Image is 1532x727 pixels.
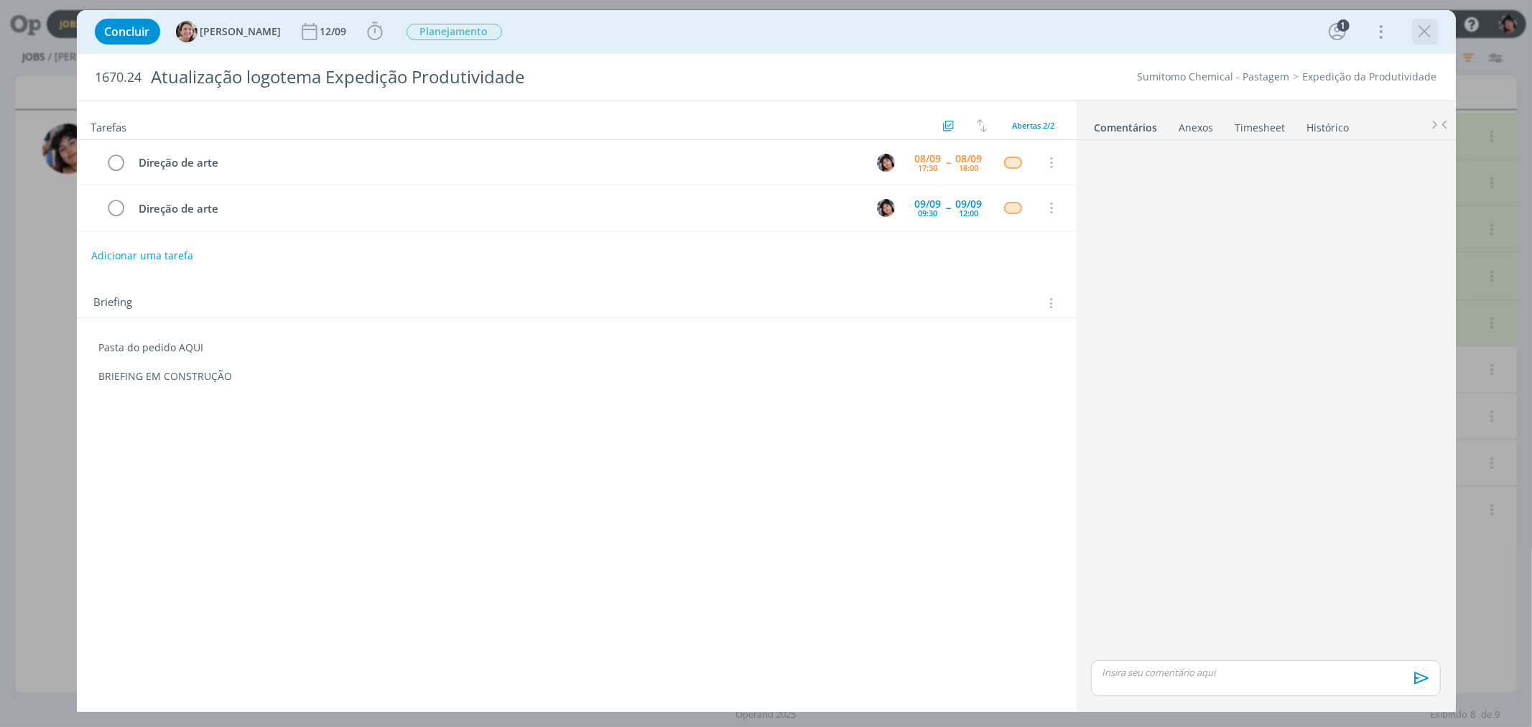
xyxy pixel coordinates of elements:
button: E [876,197,897,218]
span: Tarefas [91,117,127,134]
button: Adicionar uma tarefa [90,243,194,269]
a: Histórico [1306,114,1350,135]
img: E [877,154,895,172]
a: Timesheet [1235,114,1286,135]
span: -- [947,203,951,213]
div: 09:30 [919,209,938,217]
button: E [876,152,897,173]
p: BRIEFING EM CONSTRUÇÃO [99,369,1054,384]
p: Pasta do pedido AQUI [99,341,1054,355]
button: 1 [1326,20,1349,43]
div: Anexos [1179,121,1214,135]
img: E [877,199,895,217]
span: Briefing [94,294,133,312]
div: dialog [77,10,1456,712]
img: arrow-down-up.svg [977,119,987,132]
div: 12/09 [320,27,350,37]
div: 12:00 [960,209,979,217]
div: 08/09 [915,154,942,164]
button: A[PERSON_NAME] [176,21,282,42]
span: [PERSON_NAME] [200,27,282,37]
div: 08/09 [956,154,983,164]
span: Concluir [105,26,150,37]
div: Atualização logotema Expedição Produtividade [145,60,872,95]
span: Planejamento [407,24,502,40]
div: 18:00 [960,164,979,172]
div: Direção de arte [133,200,864,218]
a: Comentários [1094,114,1159,135]
div: 09/09 [915,199,942,209]
img: A [176,21,198,42]
a: Sumitomo Chemical - Pastagem [1138,70,1290,83]
span: Abertas 2/2 [1013,120,1055,131]
button: Planejamento [406,23,503,41]
span: -- [947,157,951,167]
a: Expedição da Produtividade [1303,70,1437,83]
div: 1 [1337,19,1350,32]
div: 17:30 [919,164,938,172]
button: Concluir [95,19,160,45]
span: 1670.24 [96,70,142,85]
div: Direção de arte [133,154,864,172]
div: 09/09 [956,199,983,209]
